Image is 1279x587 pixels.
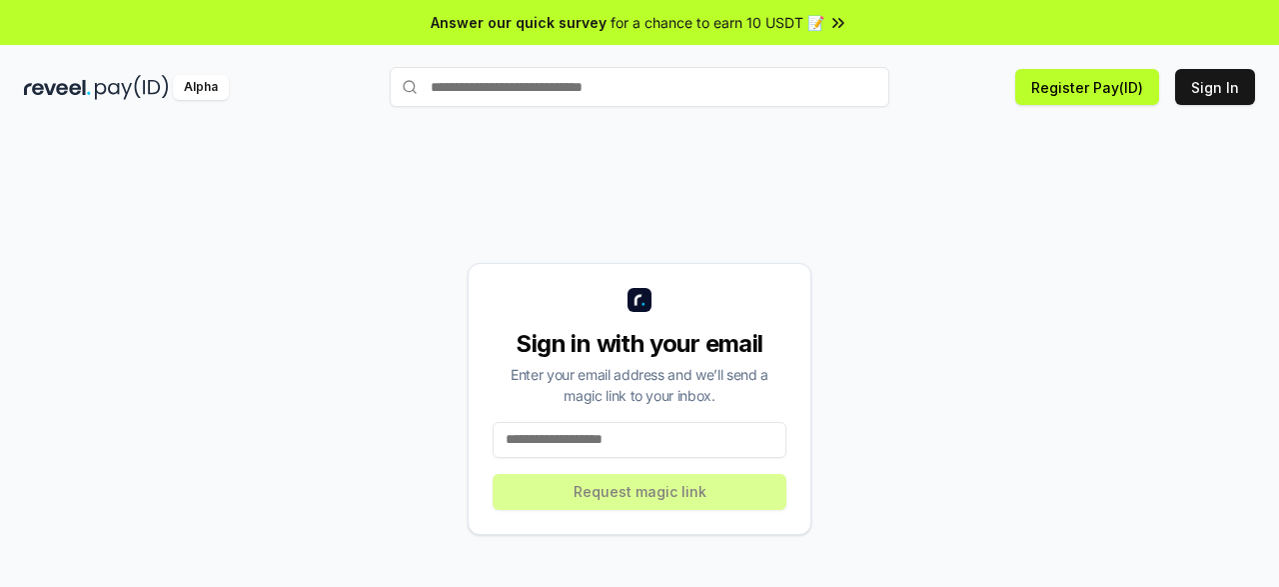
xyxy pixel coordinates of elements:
button: Sign In [1175,69,1255,105]
img: logo_small [628,288,651,312]
img: pay_id [95,75,169,100]
img: reveel_dark [24,75,91,100]
span: Answer our quick survey [431,12,607,33]
span: for a chance to earn 10 USDT 📝 [611,12,824,33]
div: Alpha [173,75,229,100]
div: Sign in with your email [493,328,786,360]
div: Enter your email address and we’ll send a magic link to your inbox. [493,364,786,406]
button: Register Pay(ID) [1015,69,1159,105]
